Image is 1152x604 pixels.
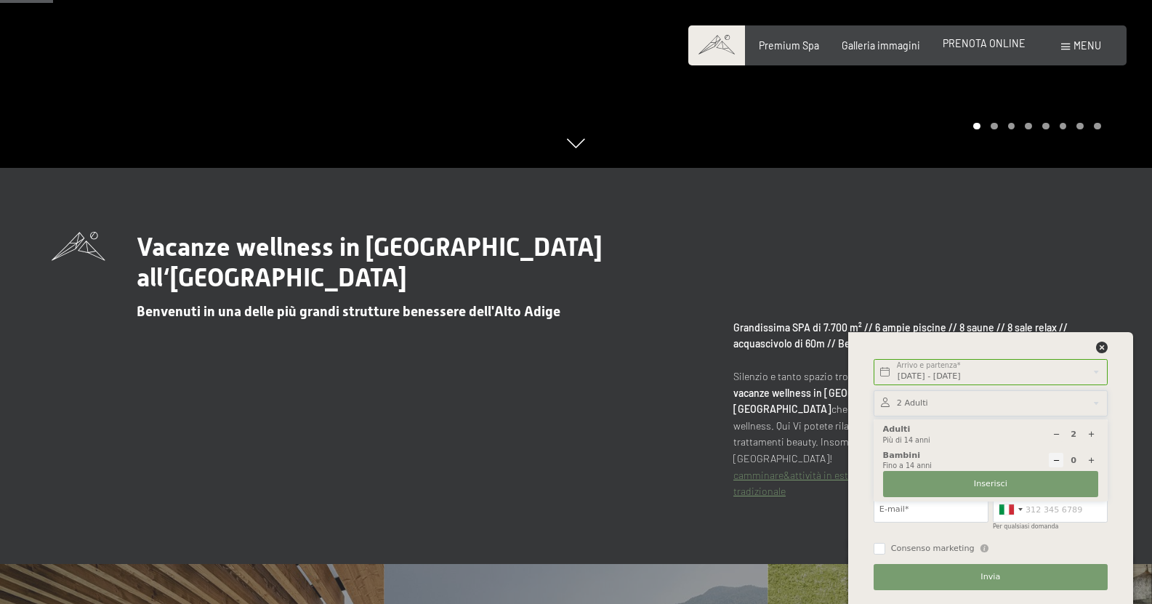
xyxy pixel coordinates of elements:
a: Premium Spa [759,39,819,52]
span: Inserisci [974,478,1007,490]
div: Carousel Page 2 [991,123,998,130]
div: Carousel Page 3 [1008,123,1015,130]
span: Vacanze wellness in [GEOGRAPHIC_DATA] all‘[GEOGRAPHIC_DATA] [137,232,603,292]
div: Carousel Page 4 [1025,123,1032,130]
label: Per qualsiasi domanda [993,523,1059,530]
strong: Grandissima SPA di 7.700 m² // 6 ampie piscine // 8 saune // 8 sale relax // acquascivolo di 60m ... [733,321,1068,350]
a: Galleria immagini [842,39,920,52]
button: Inserisci [883,471,1098,497]
p: Silenzio e tanto spazio trovate nel nostro hotel di benessere. L’ per le è il nostro che si rivel... [733,320,1100,500]
div: Carousel Page 6 [1060,123,1067,130]
div: Italy (Italia): +39 [994,497,1027,522]
input: 312 345 6789 [993,496,1108,523]
span: Consenso marketing [891,543,975,555]
strong: vostre vacanze wellness in [GEOGRAPHIC_DATA] [733,370,1088,399]
span: Menu [1074,39,1101,52]
button: Invia [874,564,1108,590]
div: Carousel Page 1 (Current Slide) [973,123,980,130]
div: Carousel Page 5 [1042,123,1050,130]
a: camminare&attività in estate [733,469,862,481]
div: Carousel Pagination [968,123,1100,130]
span: Invia [980,571,1000,583]
span: Benvenuti in una delle più grandi strutture benessere dell'Alto Adige [137,303,560,320]
div: Carousel Page 7 [1076,123,1084,130]
a: PRENOTA ONLINE [943,37,1026,49]
div: Carousel Page 8 [1094,123,1101,130]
